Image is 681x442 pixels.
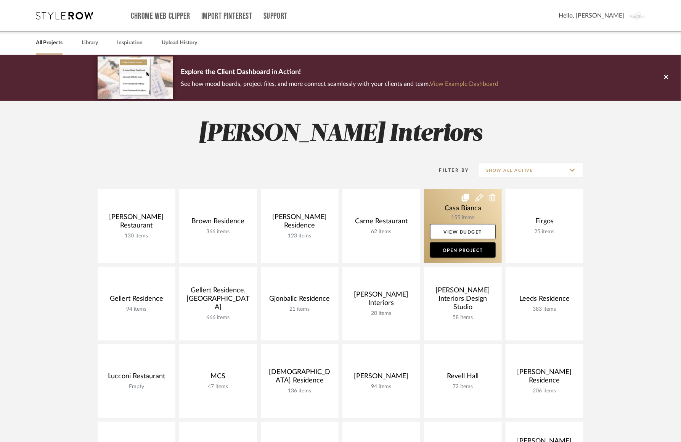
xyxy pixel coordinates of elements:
a: View Example Dashboard [430,81,498,87]
a: Chrome Web Clipper [131,13,190,19]
div: Firgos [512,217,577,229]
div: Revell Hall [430,372,496,384]
div: 47 items [185,384,251,390]
div: Gellert Residence [104,295,169,306]
div: 383 items [512,306,577,313]
img: d5d033c5-7b12-40c2-a960-1ecee1989c38.png [98,56,173,99]
a: Open Project [430,242,496,258]
div: Leeds Residence [512,295,577,306]
div: Gjonbalic Residence [267,295,332,306]
a: View Budget [430,224,496,239]
div: [PERSON_NAME] Interiors [349,290,414,310]
div: 366 items [185,229,251,235]
img: avatar [630,8,646,24]
div: 130 items [104,233,169,239]
a: Inspiration [117,38,143,48]
a: Upload History [162,38,197,48]
div: 20 items [349,310,414,317]
a: Library [82,38,98,48]
div: Lucconi Restaurant [104,372,169,384]
div: Filter By [429,166,469,174]
div: 94 items [349,384,414,390]
a: Import Pinterest [201,13,252,19]
div: [PERSON_NAME] Residence [267,213,332,233]
a: All Projects [36,38,63,48]
div: 21 items [267,306,332,313]
a: Support [263,13,287,19]
div: 666 items [185,315,251,321]
div: Brown Residence [185,217,251,229]
div: 94 items [104,306,169,313]
div: 72 items [430,384,496,390]
p: See how mood boards, project files, and more connect seamlessly with your clients and team. [181,79,498,89]
div: [PERSON_NAME] [349,372,414,384]
div: [PERSON_NAME] Interiors Design Studio [430,286,496,315]
div: 136 items [267,388,332,394]
div: 123 items [267,233,332,239]
p: Explore the Client Dashboard in Action! [181,66,498,79]
div: Gellert Residence, [GEOGRAPHIC_DATA] [185,286,251,315]
h2: [PERSON_NAME] Interiors [66,120,615,148]
div: [PERSON_NAME] Restaurant [104,213,169,233]
div: 206 items [512,388,577,394]
div: Empty [104,384,169,390]
span: Hello, [PERSON_NAME] [559,11,624,20]
div: [DEMOGRAPHIC_DATA] Residence [267,368,332,388]
div: MCS [185,372,251,384]
div: 25 items [512,229,577,235]
div: Carne Restaurant [349,217,414,229]
div: 62 items [349,229,414,235]
div: [PERSON_NAME] Residence [512,368,577,388]
div: 58 items [430,315,496,321]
